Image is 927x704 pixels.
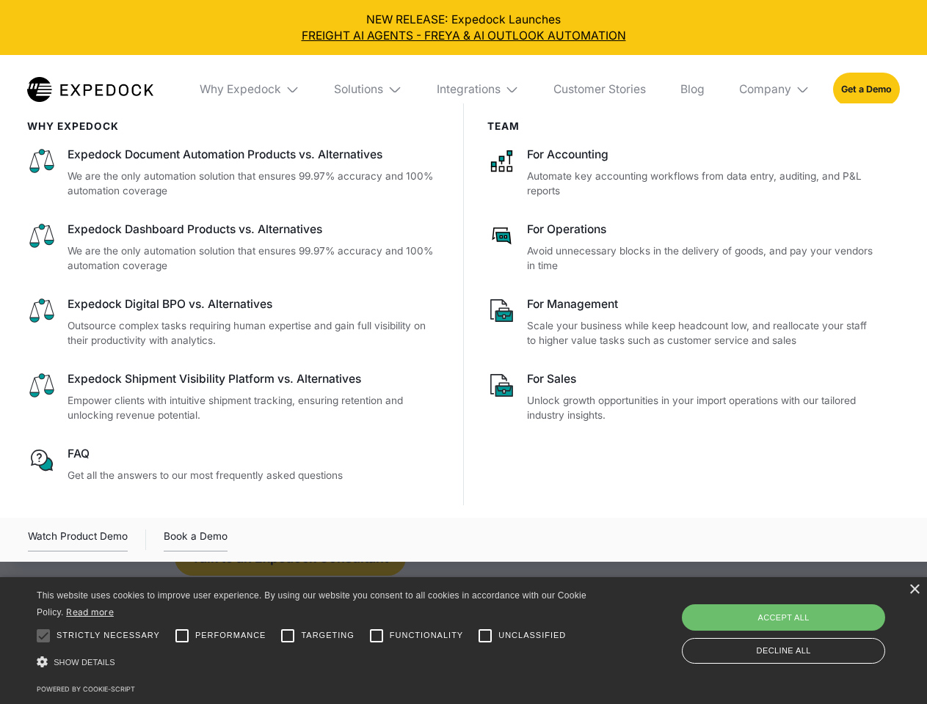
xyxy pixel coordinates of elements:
a: Expedock Document Automation Products vs. AlternativesWe are the only automation solution that en... [27,147,440,199]
a: FREIGHT AI AGENTS - FREYA & AI OUTLOOK AUTOMATION [12,28,916,44]
div: Why Expedock [200,82,281,97]
p: We are the only automation solution that ensures 99.97% accuracy and 100% automation coverage [68,243,440,274]
div: Expedock Document Automation Products vs. Alternatives [68,147,440,163]
div: For Operations [527,221,876,238]
span: Show details [54,658,115,667]
div: Watch Product Demo [28,528,128,551]
p: We are the only automation solution that ensures 99.97% accuracy and 100% automation coverage [68,169,440,199]
a: For SalesUnlock growth opportunities in your import operations with our tailored industry insights. [487,371,877,423]
div: Integrations [425,55,531,124]
p: Get all the answers to our most frequently asked questions [68,468,440,483]
div: Expedock Dashboard Products vs. Alternatives [68,221,440,238]
a: open lightbox [28,528,128,551]
span: Unclassified [498,629,566,642]
div: WHy Expedock [27,120,440,132]
p: Automate key accounting workflows from data entry, auditing, and P&L reports [527,169,876,199]
div: Company [739,82,791,97]
span: Strictly necessary [57,629,160,642]
a: Powered by cookie-script [37,685,135,693]
a: Book a Demo [164,528,228,551]
div: NEW RELEASE: Expedock Launches [12,12,916,44]
p: Empower clients with intuitive shipment tracking, ensuring retention and unlocking revenue potent... [68,393,440,423]
div: Expedock Shipment Visibility Platform vs. Alternatives [68,371,440,387]
span: Targeting [301,629,354,642]
a: Expedock Dashboard Products vs. AlternativesWe are the only automation solution that ensures 99.9... [27,221,440,274]
p: Scale your business while keep headcount low, and reallocate your staff to higher value tasks suc... [527,318,876,348]
span: This website uses cookies to improve user experience. By using our website you consent to all coo... [37,590,586,617]
div: Solutions [334,82,383,97]
div: For Sales [527,371,876,387]
a: Get a Demo [833,73,900,106]
a: Blog [669,55,716,124]
div: Integrations [437,82,501,97]
div: Solutions [323,55,414,124]
iframe: Chat Widget [683,546,927,704]
div: Show details [37,653,592,672]
span: Performance [195,629,266,642]
a: For AccountingAutomate key accounting workflows from data entry, auditing, and P&L reports [487,147,877,199]
div: Team [487,120,877,132]
p: Unlock growth opportunities in your import operations with our tailored industry insights. [527,393,876,423]
div: For Accounting [527,147,876,163]
a: For OperationsAvoid unnecessary blocks in the delivery of goods, and pay your vendors in time [487,221,877,274]
a: Expedock Digital BPO vs. AlternativesOutsource complex tasks requiring human expertise and gain f... [27,296,440,348]
span: Functionality [390,629,463,642]
div: Company [727,55,821,124]
a: Expedock Shipment Visibility Platform vs. AlternativesEmpower clients with intuitive shipment tra... [27,371,440,423]
div: For Management [527,296,876,312]
a: FAQGet all the answers to our most frequently asked questions [27,446,440,483]
div: FAQ [68,446,440,462]
div: Expedock Digital BPO vs. Alternatives [68,296,440,312]
a: For ManagementScale your business while keep headcount low, and reallocate your staff to higher v... [487,296,877,348]
a: Customer Stories [542,55,657,124]
div: Why Expedock [188,55,311,124]
a: Read more [66,606,114,617]
p: Avoid unnecessary blocks in the delivery of goods, and pay your vendors in time [527,243,876,274]
p: Outsource complex tasks requiring human expertise and gain full visibility on their productivity ... [68,318,440,348]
